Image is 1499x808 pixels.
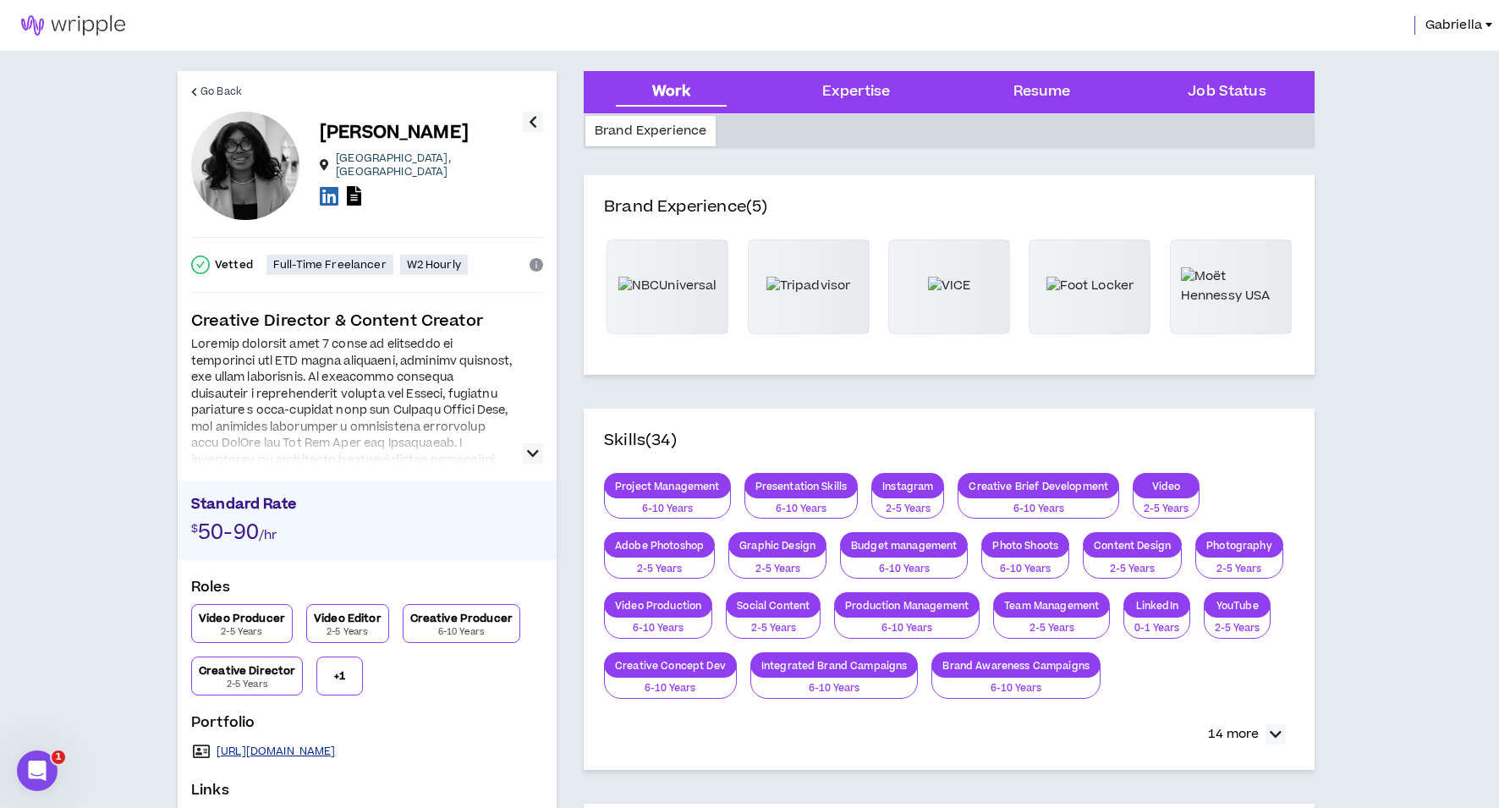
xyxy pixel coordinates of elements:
span: Gabriella [1425,16,1482,35]
p: + 1 [334,669,345,683]
h4: Brand Experience (5) [604,195,1294,239]
p: W2 Hourly [407,258,461,272]
p: 2-5 Years [1215,621,1260,636]
p: 2-5 Years [615,562,704,577]
p: 2-5 Years [1004,621,1099,636]
p: Brand Awareness Campaigns [932,659,1100,672]
p: 2-5 Years [1144,502,1189,517]
p: YouTube [1205,599,1270,612]
p: 0-1 Years [1134,621,1179,636]
button: 2-5 Years [1204,607,1271,639]
p: Team Management [994,599,1109,612]
button: 2-5 Years [1133,487,1200,519]
button: 2-5 Years [726,607,821,639]
p: 6-10 Years [615,621,701,636]
p: Project Management [605,480,730,492]
p: Presentation Skills [745,480,858,492]
p: 6-10 Years [851,562,957,577]
p: Video Producer [199,612,285,625]
span: Go Back [200,84,242,100]
p: [GEOGRAPHIC_DATA] , [GEOGRAPHIC_DATA] [336,151,523,179]
button: +1 [316,657,363,695]
p: LinkedIn [1124,599,1189,612]
img: Tripadvisor [766,277,851,295]
p: 2-5 Years [737,621,810,636]
p: Photography [1196,539,1282,552]
p: Video [1134,480,1199,492]
p: Full-Time Freelancer [273,258,387,272]
p: 2-5 Years [1094,562,1171,577]
p: 6-10 Years [438,625,485,639]
div: Dayzia T. [191,112,299,220]
p: Photo Shoots [982,539,1068,552]
button: 2-5 Years [871,487,944,519]
button: 6-10 Years [981,547,1069,580]
p: Integrated Brand Campaigns [751,659,918,672]
div: Brand Experience [585,116,716,146]
img: VICE [928,277,971,295]
p: Creative Producer [410,612,513,625]
span: 50-90 [198,518,259,547]
button: 2-5 Years [604,547,715,580]
button: 6-10 Years [604,487,731,519]
p: Production Management [835,599,979,612]
p: 2-5 Years [227,678,268,691]
button: 6-10 Years [604,607,712,639]
p: 2-5 Years [882,502,933,517]
img: NBCUniversal [618,277,717,295]
span: 1 [52,750,65,764]
button: 2-5 Years [728,547,826,580]
button: 2-5 Years [993,607,1110,639]
p: 2-5 Years [221,625,262,639]
p: Roles [191,577,543,604]
p: 6-10 Years [615,681,726,696]
button: 6-10 Years [604,667,737,699]
p: Creative Brief Development [958,480,1118,492]
p: Content Design [1084,539,1181,552]
p: 2-5 Years [739,562,815,577]
p: 6-10 Years [942,681,1090,696]
p: Vetted [215,258,253,272]
button: 6-10 Years [840,547,968,580]
p: Adobe Photoshop [605,539,714,552]
button: 6-10 Years [958,487,1119,519]
button: 6-10 Years [744,487,859,519]
p: Graphic Design [729,539,826,552]
p: Creative Director & Content Creator [191,310,543,333]
p: Creative Concept Dev [605,659,736,672]
p: Links [191,780,543,807]
p: 2-5 Years [1206,562,1272,577]
a: [URL][DOMAIN_NAME] [217,745,336,758]
button: 2-5 Years [1195,547,1283,580]
p: 6-10 Years [761,681,908,696]
p: Budget management [841,539,967,552]
button: 2-5 Years [1083,547,1182,580]
a: Go Back [191,71,242,112]
p: 2-5 Years [327,625,368,639]
p: Video Editor [314,612,382,625]
div: Expertise [822,81,890,103]
p: Standard Rate [191,494,543,519]
p: Portfolio [191,712,543,739]
p: Social Content [727,599,820,612]
img: Moët Hennessy USA [1181,267,1281,305]
p: 6-10 Years [755,502,848,517]
h4: Skills (34) [604,429,677,453]
p: 6-10 Years [615,502,720,517]
p: Instagram [872,480,943,492]
button: 6-10 Years [834,607,980,639]
iframe: Intercom live chat [17,750,58,791]
div: Job Status [1188,81,1266,103]
button: 6-10 Years [750,667,919,699]
p: [PERSON_NAME] [320,121,469,145]
div: Work [652,81,690,103]
span: info-circle [530,258,543,272]
button: 14 more [1200,719,1294,750]
span: /hr [259,526,277,544]
span: check-circle [191,256,210,274]
p: 6-10 Years [845,621,969,636]
p: Creative Director [199,664,295,678]
button: 0-1 Years [1123,607,1190,639]
p: 6-10 Years [992,562,1058,577]
img: Foot Locker [1046,277,1134,295]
